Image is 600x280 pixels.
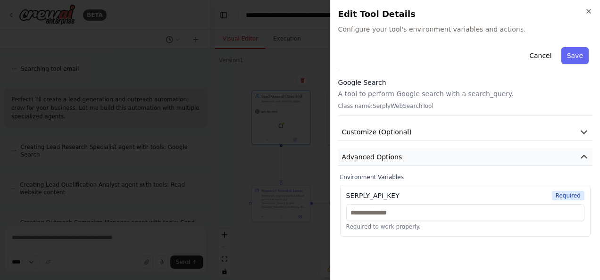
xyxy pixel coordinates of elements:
[338,148,592,166] button: Advanced Options
[338,124,592,141] button: Customize (Optional)
[524,47,557,64] button: Cancel
[342,152,402,162] span: Advanced Options
[338,8,592,21] h2: Edit Tool Details
[338,78,592,87] h3: Google Search
[340,173,591,181] label: Environment Variables
[338,102,592,110] p: Class name: SerplyWebSearchTool
[346,191,400,200] div: SERPLY_API_KEY
[338,25,592,34] span: Configure your tool's environment variables and actions.
[346,223,584,231] p: Required to work properly.
[552,191,584,200] span: Required
[338,89,592,99] p: A tool to perform Google search with a search_query.
[342,127,412,137] span: Customize (Optional)
[561,47,589,64] button: Save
